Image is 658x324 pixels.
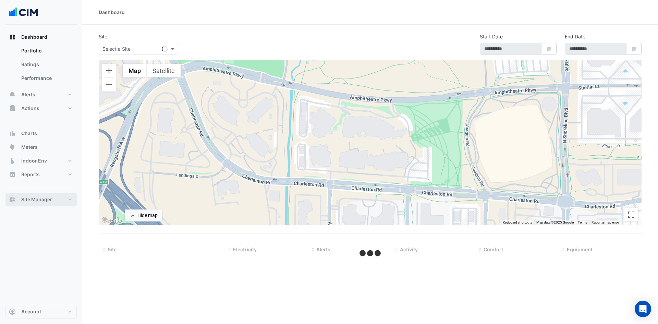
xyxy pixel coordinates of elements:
img: Google [100,216,123,225]
button: Keyboard shortcuts [503,220,532,225]
button: Charts [5,127,77,140]
span: Alerts [21,91,35,98]
button: Toggle fullscreen view [624,208,638,221]
span: Activity [400,247,418,252]
button: Show satellite imagery [147,64,181,77]
span: Map data ©2025 Google [536,220,574,224]
a: Performance [16,71,77,85]
app-icon: Actions [9,105,16,112]
button: Actions [5,101,77,115]
button: Zoom out [102,78,116,92]
span: Account [21,308,41,315]
div: Hide map [137,212,158,219]
app-icon: Site Manager [9,196,16,203]
app-icon: Meters [9,144,16,151]
button: Reports [5,168,77,181]
app-icon: Dashboard [9,34,16,40]
app-icon: Charts [9,130,16,137]
a: Ratings [16,58,77,71]
span: Indoor Env [21,157,47,164]
app-icon: Indoor Env [9,157,16,164]
div: Open Intercom Messenger [635,301,651,317]
div: Dashboard [5,44,77,88]
span: Meters [21,144,38,151]
span: Electricity [233,247,257,252]
label: End Date [565,33,585,40]
label: Site [99,33,107,40]
app-icon: Reports [9,171,16,178]
img: Company Logo [8,5,39,19]
a: Portfolio [16,44,77,58]
button: Meters [5,140,77,154]
button: Zoom in [102,64,116,77]
button: Dashboard [5,30,77,44]
span: Alerts [316,247,330,252]
button: Alerts [5,88,77,101]
span: Reports [21,171,40,178]
span: Site [108,247,117,252]
span: Charts [21,130,37,137]
label: Start Date [480,33,503,40]
div: Dashboard [99,9,125,16]
app-icon: Alerts [9,91,16,98]
button: Indoor Env [5,154,77,168]
button: Site Manager [5,193,77,206]
span: Comfort [484,247,503,252]
button: Account [5,305,77,319]
span: Actions [21,105,39,112]
a: Report a map error [592,220,619,224]
a: Open this area in Google Maps (opens a new window) [100,216,123,225]
a: Terms (opens in new tab) [578,220,587,224]
span: Dashboard [21,34,47,40]
button: Show street map [123,64,147,77]
span: Equipment [567,247,593,252]
span: Site Manager [21,196,52,203]
button: Hide map [125,209,162,221]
